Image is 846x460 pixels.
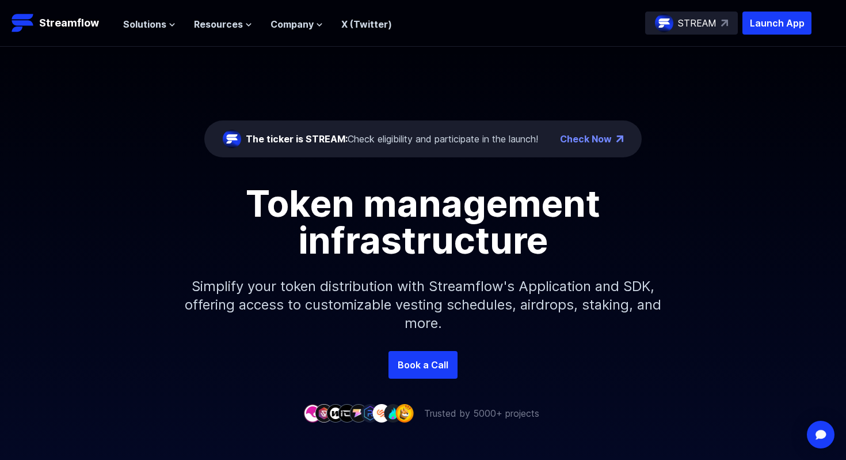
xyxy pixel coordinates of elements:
[742,12,811,35] button: Launch App
[12,12,35,35] img: Streamflow Logo
[384,404,402,422] img: company-8
[194,17,243,31] span: Resources
[176,259,670,351] p: Simplify your token distribution with Streamflow's Application and SDK, offering access to custom...
[807,421,834,448] div: Open Intercom Messenger
[123,17,166,31] span: Solutions
[655,14,673,32] img: streamflow-logo-circle.png
[246,132,538,146] div: Check eligibility and participate in the launch!
[123,17,176,31] button: Solutions
[372,404,391,422] img: company-7
[12,12,112,35] a: Streamflow
[315,404,333,422] img: company-2
[39,15,99,31] p: Streamflow
[223,130,241,148] img: streamflow-logo-circle.png
[361,404,379,422] img: company-6
[194,17,252,31] button: Resources
[645,12,738,35] a: STREAM
[424,406,539,420] p: Trusted by 5000+ projects
[246,133,348,145] span: The ticker is STREAM:
[349,404,368,422] img: company-5
[270,17,314,31] span: Company
[388,351,458,379] a: Book a Call
[721,20,728,27] img: top-right-arrow.svg
[303,404,322,422] img: company-1
[616,135,623,142] img: top-right-arrow.png
[326,404,345,422] img: company-3
[338,404,356,422] img: company-4
[678,16,717,30] p: STREAM
[560,132,612,146] a: Check Now
[395,404,414,422] img: company-9
[341,18,392,30] a: X (Twitter)
[270,17,323,31] button: Company
[164,185,682,259] h1: Token management infrastructure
